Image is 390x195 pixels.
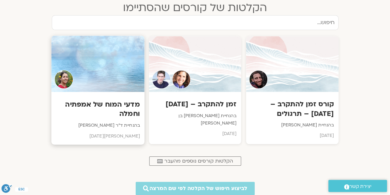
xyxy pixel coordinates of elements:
img: Teacher [172,70,191,89]
span: לביצוע חיפוש של הקלטה לפי שם המרצה [150,185,247,191]
img: Teacher [249,70,268,89]
p: [PERSON_NAME][DATE] [56,133,140,140]
p: בהנחיית [PERSON_NAME] בן [PERSON_NAME] [154,112,236,127]
p: [DATE] [154,130,236,138]
p: בהנחיית ד"ר [PERSON_NAME] [56,122,140,129]
a: TeacherTeacherזמן להתקרב – [DATE]בהנחיית [PERSON_NAME] בן [PERSON_NAME][DATE] [149,36,241,144]
p: [DATE] [251,132,334,139]
p: בהנחיית [PERSON_NAME] [251,121,334,129]
span: הקלטות קורסים נוספים מהעבר [164,158,233,164]
h2: הקלטות של קורסים שהסתיימו [52,2,339,14]
h3: מדעי המוח של אמפתיה וחמלה [56,100,140,119]
img: Teacher [152,70,170,89]
span: יצירת קשר [349,182,372,191]
input: חיפוש... [52,15,339,30]
h3: קורס זמן להתקרב – [DATE] – תרגולים [251,100,334,118]
a: יצירת קשר [328,180,387,192]
a: Teacherמדעי המוח של אמפתיה וחמלהבהנחיית ד"ר [PERSON_NAME][PERSON_NAME][DATE] [52,36,144,144]
h3: זמן להתקרב – [DATE] [154,100,236,109]
img: Teacher [54,70,73,89]
a: לביצוע חיפוש של הקלטה לפי שם המרצה [136,182,255,195]
a: Teacherקורס זמן להתקרב – [DATE] – תרגוליםבהנחיית [PERSON_NAME][DATE] [246,36,338,144]
a: הקלטות קורסים נוספים מהעבר [149,156,241,166]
